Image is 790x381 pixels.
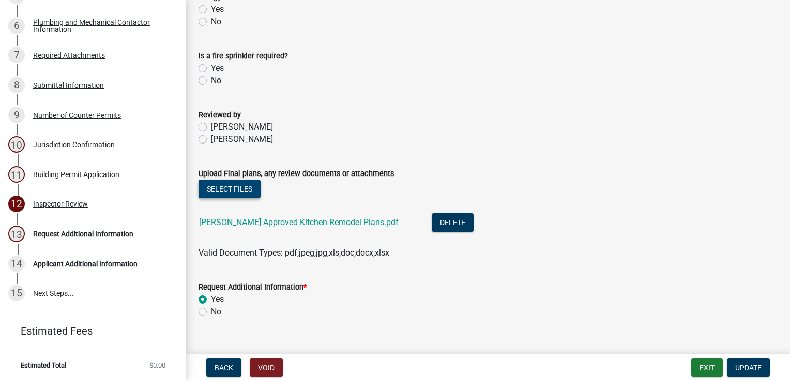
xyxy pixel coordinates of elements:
label: No [211,306,221,318]
div: Jurisdiction Confirmation [33,141,115,148]
div: Number of Counter Permits [33,112,121,119]
span: Back [215,363,233,372]
span: Estimated Total [21,362,66,369]
span: Update [735,363,762,372]
label: Reviewed by [199,112,241,119]
button: Delete [432,213,474,232]
div: Inspector Review [33,200,88,208]
a: [PERSON_NAME] Approved Kitchen Remodel Plans.pdf [199,217,399,227]
label: Yes [211,3,224,15]
span: $0.00 [149,362,165,369]
div: Submittal Information [33,82,104,89]
div: 9 [8,107,25,123]
button: Void [250,358,283,377]
label: No [211,74,221,87]
div: 7 [8,47,25,63]
button: Back [206,358,241,377]
label: Yes [211,293,224,306]
div: 6 [8,18,25,34]
label: [PERSON_NAME] [211,133,273,146]
label: Is a fire sprinkler required? [199,53,288,60]
div: 14 [8,256,25,272]
wm-modal-confirm: Delete Document [432,218,474,228]
span: Valid Document Types: pdf,jpeg,jpg,xls,doc,docx,xlsx [199,248,389,258]
label: Request Additional Information [199,284,307,291]
div: 8 [8,77,25,93]
a: Estimated Fees [8,321,170,341]
div: 12 [8,196,25,212]
div: Plumbing and Mechanical Contactor Information [33,19,170,33]
div: Applicant Additional Information [33,260,138,267]
div: 15 [8,285,25,301]
button: Select files [199,180,261,198]
div: Required Attachments [33,52,105,59]
label: [PERSON_NAME] [211,121,273,133]
div: Request Additional Information [33,230,133,237]
label: Upload Final plans, any review documents or attachments [199,170,394,178]
button: Exit [691,358,723,377]
label: Yes [211,62,224,74]
button: Update [727,358,770,377]
div: 10 [8,136,25,153]
div: 11 [8,166,25,183]
div: Building Permit Application [33,171,119,178]
label: No [211,15,221,28]
div: 13 [8,226,25,242]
